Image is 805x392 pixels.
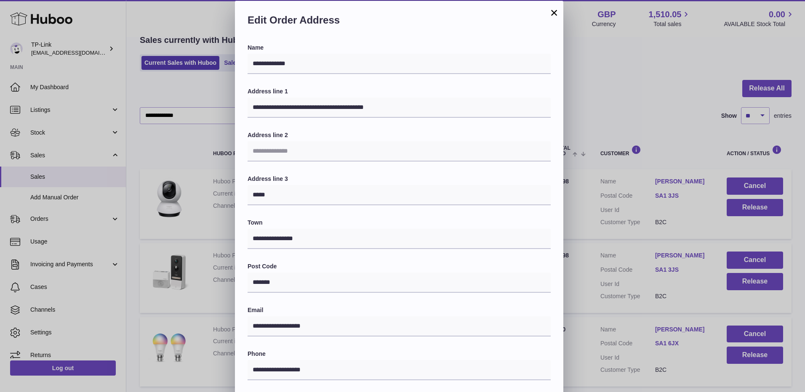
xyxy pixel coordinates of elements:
[248,175,551,183] label: Address line 3
[248,350,551,358] label: Phone
[248,13,551,31] h2: Edit Order Address
[248,219,551,227] label: Town
[549,8,559,18] button: ×
[248,44,551,52] label: Name
[248,306,551,314] label: Email
[248,262,551,270] label: Post Code
[248,131,551,139] label: Address line 2
[248,87,551,95] label: Address line 1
